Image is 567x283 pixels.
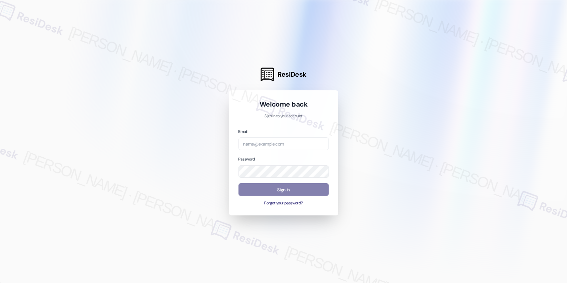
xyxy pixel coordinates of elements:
[238,113,329,119] p: Sign in to your account
[277,70,306,79] span: ResiDesk
[238,157,255,162] label: Password
[238,200,329,206] button: Forgot your password?
[238,183,329,196] button: Sign In
[261,68,274,81] img: ResiDesk Logo
[238,100,329,109] h1: Welcome back
[238,137,329,150] input: name@example.com
[238,129,248,134] label: Email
